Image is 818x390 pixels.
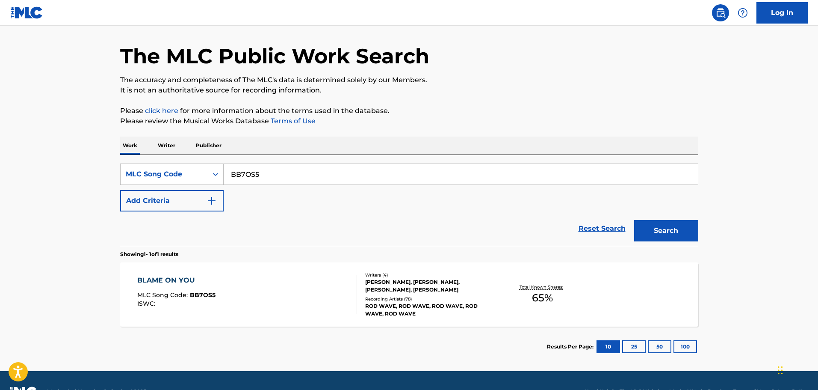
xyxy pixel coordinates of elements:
a: Terms of Use [269,117,316,125]
a: Log In [756,2,808,24]
p: It is not an authoritative source for recording information. [120,85,698,95]
a: Reset Search [574,219,630,238]
button: 100 [673,340,697,353]
button: 25 [622,340,646,353]
p: The accuracy and completeness of The MLC's data is determined solely by our Members. [120,75,698,85]
a: click here [145,107,178,115]
div: MLC Song Code [126,169,203,179]
p: Please review the Musical Works Database [120,116,698,126]
button: 50 [648,340,671,353]
iframe: Chat Widget [775,349,818,390]
span: MLC Song Code : [137,291,190,299]
p: Results Per Page: [547,343,596,351]
div: ROD WAVE, ROD WAVE, ROD WAVE, ROD WAVE, ROD WAVE [365,302,494,318]
p: Please for more information about the terms used in the database. [120,106,698,116]
div: Drag [778,357,783,383]
span: BB7OS5 [190,291,216,299]
img: help [738,8,748,18]
button: Search [634,220,698,241]
p: Showing 1 - 1 of 1 results [120,250,178,258]
div: Help [734,4,751,21]
p: Work [120,137,140,155]
div: Recording Artists ( 78 ) [365,296,494,302]
p: Writer [155,137,178,155]
a: Public Search [712,4,729,21]
div: [PERSON_NAME], [PERSON_NAME], [PERSON_NAME], [PERSON_NAME] [365,278,494,294]
a: BLAME ON YOUMLC Song Code:BB7OS5ISWC:Writers (4)[PERSON_NAME], [PERSON_NAME], [PERSON_NAME], [PER... [120,262,698,327]
span: 65 % [532,290,553,306]
span: ISWC : [137,300,157,307]
form: Search Form [120,164,698,246]
img: 9d2ae6d4665cec9f34b9.svg [207,196,217,206]
button: Add Criteria [120,190,224,211]
h1: The MLC Public Work Search [120,43,429,69]
p: Publisher [193,137,224,155]
div: Writers ( 4 ) [365,272,494,278]
img: MLC Logo [10,6,43,19]
div: BLAME ON YOU [137,275,216,286]
button: 10 [597,340,620,353]
img: search [715,8,726,18]
p: Total Known Shares: [520,284,565,290]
